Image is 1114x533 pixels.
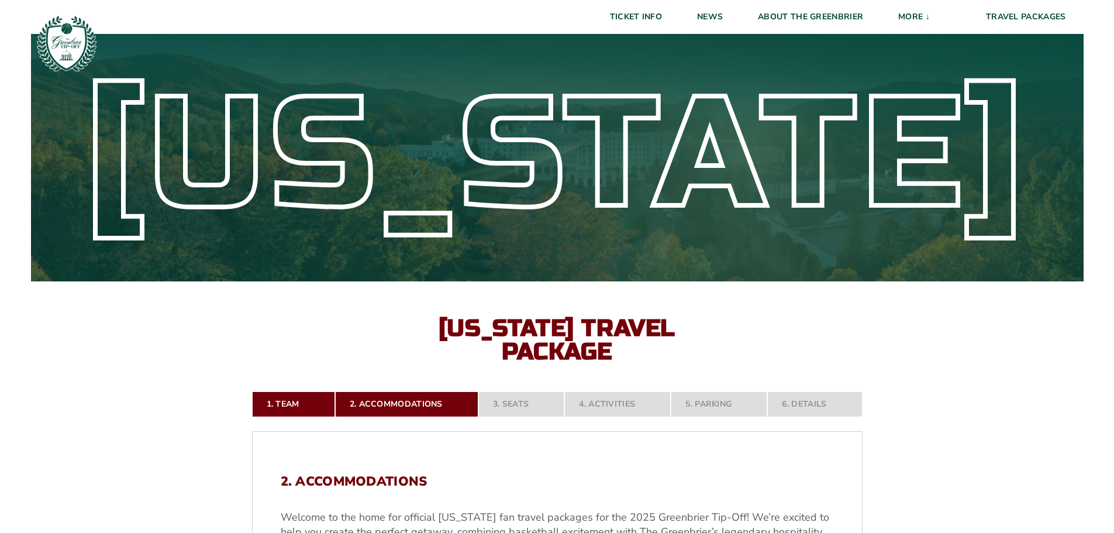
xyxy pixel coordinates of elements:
h2: [US_STATE] Travel Package [429,317,686,363]
img: Greenbrier Tip-Off [35,12,98,75]
div: [US_STATE] [31,92,1084,217]
a: 1. Team [252,391,335,417]
h2: 2. Accommodations [281,474,834,489]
